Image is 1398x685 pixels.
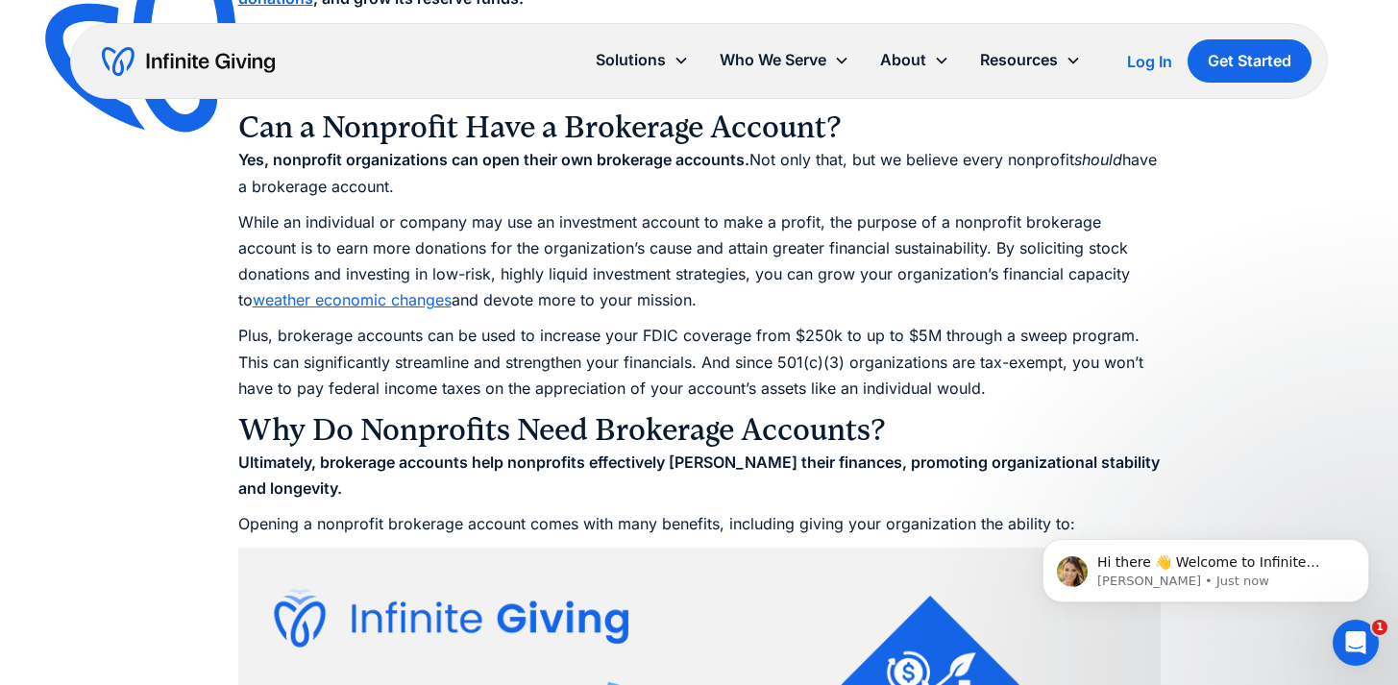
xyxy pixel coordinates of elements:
strong: Ultimately, brokerage accounts help nonprofits effectively [PERSON_NAME] their finances, promotin... [238,453,1160,498]
p: While an individual or company may use an investment account to make a profit, the purpose of a n... [238,209,1161,314]
div: Resources [965,39,1096,81]
a: Get Started [1188,39,1312,83]
p: Instead of only holding cash like a regular bank account, brokerage accounts can hold stocks, bon... [238,21,1161,100]
iframe: Intercom live chat [1333,620,1379,666]
div: Who We Serve [720,47,826,73]
span: 1 [1372,620,1387,635]
p: Opening a nonprofit brokerage account comes with many benefits, including giving your organizatio... [238,511,1161,537]
h3: Why Do Nonprofits Need Brokerage Accounts? [238,411,1161,450]
a: home [102,46,275,77]
em: should [1074,150,1122,169]
div: Solutions [580,39,704,81]
div: Log In [1127,54,1172,69]
strong: Yes, nonprofit organizations can open their own brokerage accounts. [238,150,749,169]
div: About [880,47,926,73]
a: Log In [1127,50,1172,73]
a: weather economic changes [253,290,452,309]
p: Not only that, but we believe every nonprofit have a brokerage account. [238,147,1161,199]
p: Plus, brokerage accounts can be used to increase your FDIC coverage from $250k to up to $5M throu... [238,323,1161,402]
iframe: Intercom notifications message [1014,499,1398,633]
div: Who We Serve [704,39,865,81]
h3: Can a Nonprofit Have a Brokerage Account? [238,109,1161,147]
div: About [865,39,965,81]
div: Resources [980,47,1058,73]
div: Solutions [596,47,666,73]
